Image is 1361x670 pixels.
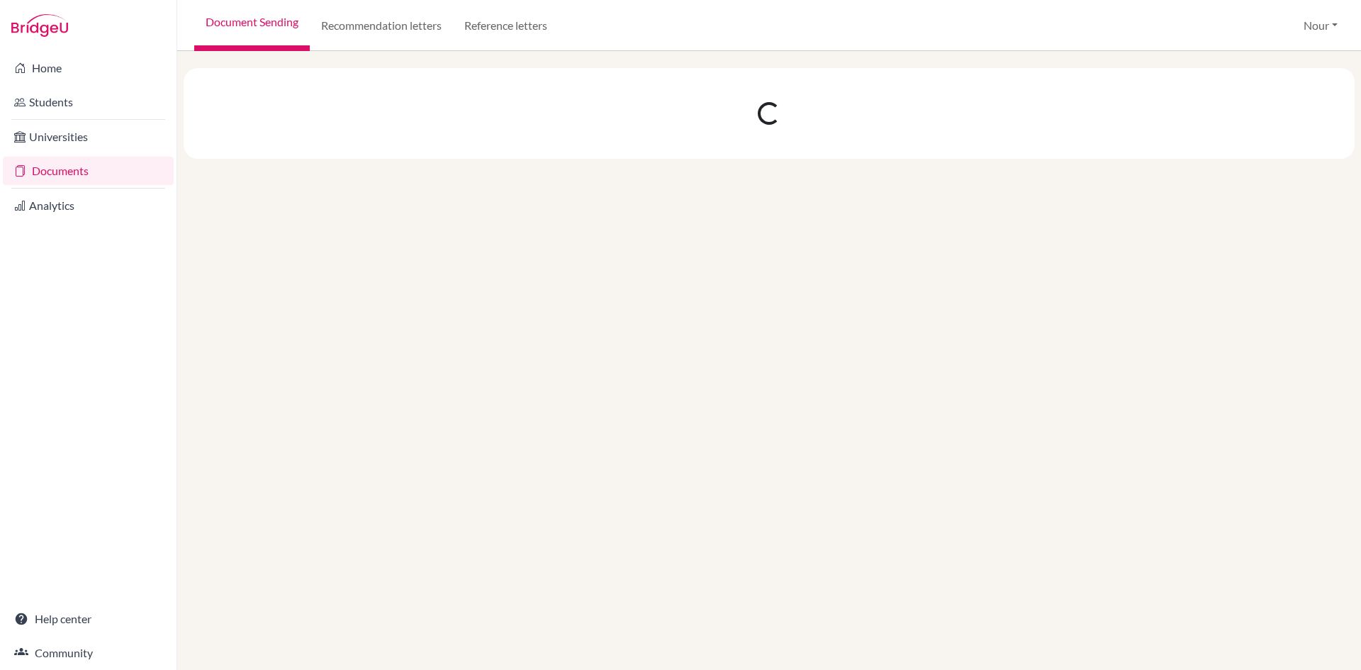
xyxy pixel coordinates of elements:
[1297,12,1344,39] button: Nour
[3,157,174,185] a: Documents
[3,54,174,82] a: Home
[11,14,68,37] img: Bridge-U
[3,123,174,151] a: Universities
[3,639,174,667] a: Community
[3,191,174,220] a: Analytics
[3,88,174,116] a: Students
[3,605,174,633] a: Help center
